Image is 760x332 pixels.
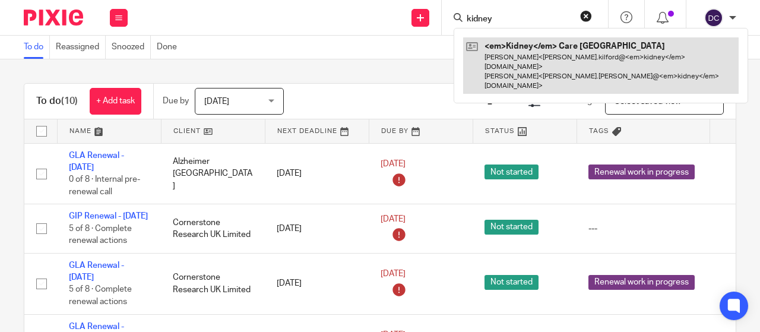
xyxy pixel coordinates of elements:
[112,36,151,59] a: Snoozed
[265,253,369,314] td: [DATE]
[204,97,229,106] span: [DATE]
[24,36,50,59] a: To do
[588,275,695,290] span: Renewal work in progress
[69,286,132,306] span: 5 of 8 · Complete renewal actions
[69,261,124,282] a: GLA Renewal - [DATE]
[381,270,406,279] span: [DATE]
[588,165,695,179] span: Renewal work in progress
[69,225,132,245] span: 5 of 8 · Complete renewal actions
[56,36,106,59] a: Reassigned
[161,253,265,314] td: Cornerstone Research UK Limited
[24,10,83,26] img: Pixie
[484,275,539,290] span: Not started
[580,10,592,22] button: Clear
[161,143,265,204] td: Alzheimer [GEOGRAPHIC_DATA]
[69,212,148,220] a: GIP Renewal - [DATE]
[588,223,698,235] div: ---
[161,204,265,253] td: Cornerstone Research UK Limited
[265,204,369,253] td: [DATE]
[465,14,572,25] input: Search
[484,220,539,235] span: Not started
[381,215,406,223] span: [DATE]
[265,143,369,204] td: [DATE]
[90,88,141,115] a: + Add task
[589,128,609,134] span: Tags
[36,95,78,107] h1: To do
[704,8,723,27] img: svg%3E
[69,175,140,196] span: 0 of 8 · Internal pre-renewal call
[157,36,183,59] a: Done
[484,165,539,179] span: Not started
[615,97,681,106] span: Select saved view
[163,95,189,107] p: Due by
[381,160,406,168] span: [DATE]
[69,151,124,172] a: GLA Renewal - [DATE]
[61,96,78,106] span: (10)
